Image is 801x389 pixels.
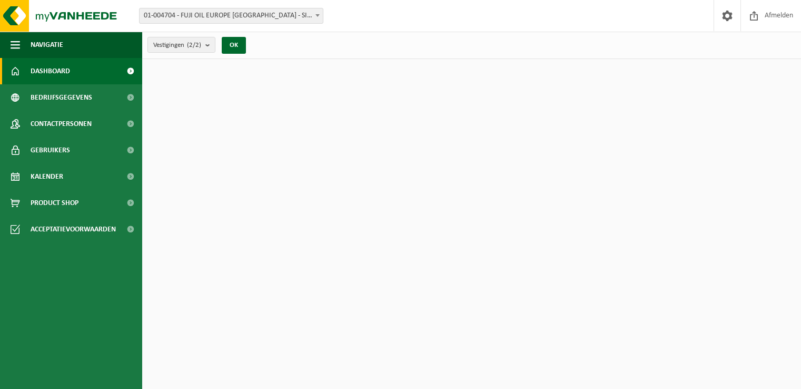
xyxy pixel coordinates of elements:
button: Vestigingen(2/2) [147,37,215,53]
button: OK [222,37,246,54]
span: Bedrijfsgegevens [31,84,92,111]
span: 01-004704 - FUJI OIL EUROPE NV - SINT-KRUIS-WINKEL [140,8,323,23]
span: Dashboard [31,58,70,84]
span: Vestigingen [153,37,201,53]
count: (2/2) [187,42,201,48]
span: Acceptatievoorwaarden [31,216,116,242]
span: Contactpersonen [31,111,92,137]
span: Gebruikers [31,137,70,163]
span: Kalender [31,163,63,190]
span: Navigatie [31,32,63,58]
span: Product Shop [31,190,78,216]
span: 01-004704 - FUJI OIL EUROPE NV - SINT-KRUIS-WINKEL [139,8,323,24]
